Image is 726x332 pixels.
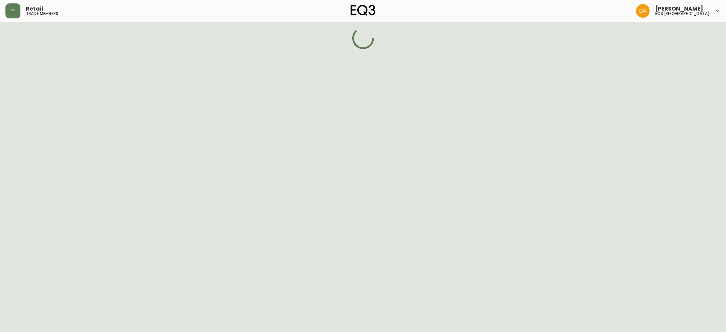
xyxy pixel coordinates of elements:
span: Retail [26,6,43,12]
h5: eq3 [GEOGRAPHIC_DATA] [655,12,710,16]
img: logo [351,5,376,16]
span: [PERSON_NAME] [655,6,703,12]
img: dd1a7e8db21a0ac8adbf82b84ca05374 [636,4,650,18]
h5: trade members [26,12,58,16]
